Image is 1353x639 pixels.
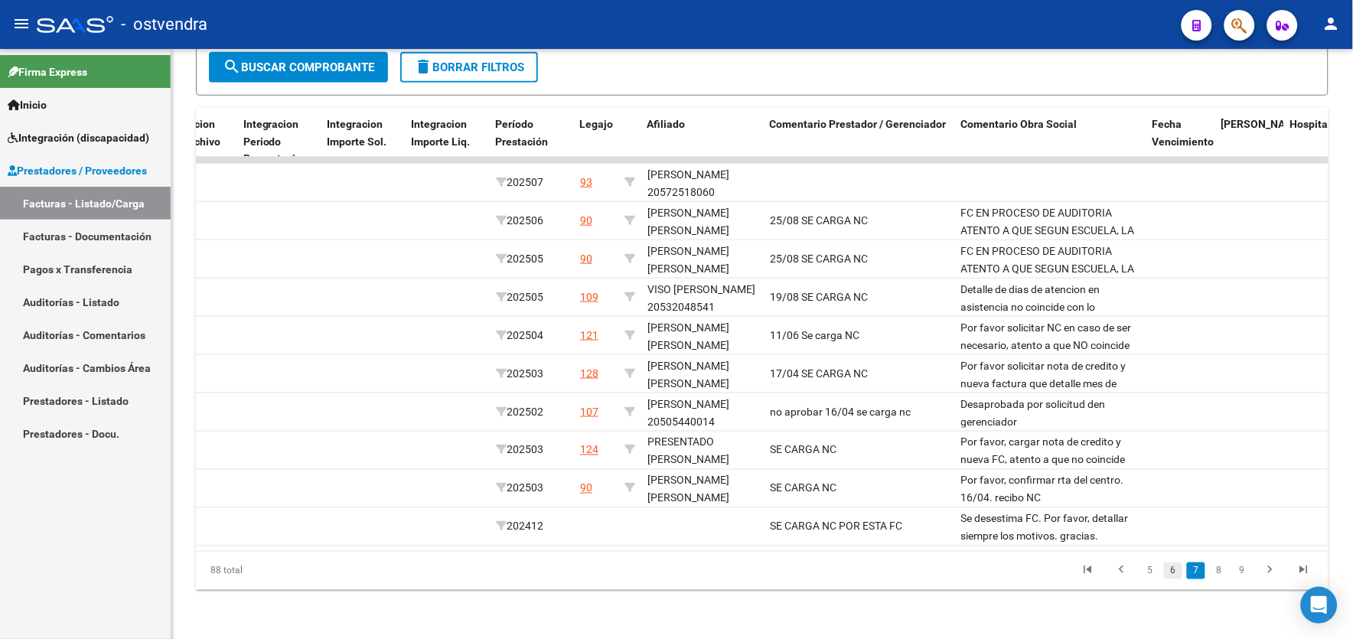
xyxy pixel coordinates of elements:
[1233,562,1251,579] a: 9
[490,108,574,175] datatable-header-cell: Período Prestación
[8,129,149,146] span: Integración (discapacidad)
[647,434,758,486] div: PRESENTADO [PERSON_NAME] 27561264061
[770,406,911,418] span: no aprobar 16/04 se carga nc
[321,108,406,175] datatable-header-cell: Integracion Importe Sol.
[8,162,147,179] span: Prestadores / Proveedores
[770,482,836,494] span: SE CARGA NC
[961,245,1135,327] span: FC EN PROCESO DE AUDITORIA ATENTO A QUE SEGUN ESCUELA, LA MI ASISTE 6 HS SEMANALES UNICAMENTE (MA...
[770,444,836,456] span: SE CARGA NC
[223,57,241,76] mat-icon: search
[8,64,87,80] span: Firma Express
[1107,562,1136,579] a: go to previous page
[580,442,598,459] div: 124
[1290,118,1332,130] span: Hospital
[580,365,598,383] div: 128
[580,174,592,191] div: 93
[1231,558,1254,584] li: page 9
[159,118,220,148] span: Integracion Tipo Archivo
[243,118,308,165] span: Integracion Periodo Presentacion
[496,253,543,265] span: 202505
[961,513,1129,543] span: Se desestima FC. Por favor, detallar siempre los motivos. gracias.
[1074,562,1103,579] a: go to first page
[237,108,321,175] datatable-header-cell: Integracion Periodo Presentacion
[406,108,490,175] datatable-header-cell: Integracion Importe Liq.
[414,57,432,76] mat-icon: delete
[770,520,902,533] span: SE CARGA NC POR ESTA FC
[961,436,1135,500] span: Por favor, cargar nota de credito y nueva FC, atento a que no coincide periodo facturado con el d...
[955,108,1146,175] datatable-header-cell: Comentario Obra Social
[209,52,388,83] button: Buscar Comprobante
[1152,118,1214,148] span: Fecha Vencimiento
[1185,558,1208,584] li: page 7
[8,96,47,113] span: Inicio
[961,207,1135,289] span: FC EN PROCESO DE AUDITORIA ATENTO A QUE SEGUN ESCUELA, LA MI ASISTE 6 HS SEMANALES UNICAMENTE (MA...
[1256,562,1285,579] a: go to next page
[1221,118,1304,130] span: [PERSON_NAME]
[647,166,758,201] div: [PERSON_NAME] 20572518060
[496,367,543,380] span: 202503
[647,472,758,524] div: [PERSON_NAME] [PERSON_NAME] 27579281915
[1162,558,1185,584] li: page 6
[223,60,374,74] span: Buscar Comprobante
[496,176,543,188] span: 202507
[961,118,1078,130] span: Comentario Obra Social
[961,321,1136,403] span: Por favor solicitar NC en caso de ser necesario, atento a que NO coincide cantidad de sesiones fa...
[1322,15,1341,33] mat-icon: person
[1141,562,1159,579] a: 5
[1187,562,1205,579] a: 7
[1215,108,1284,175] datatable-header-cell: Fecha Confimado
[1289,562,1319,579] a: go to last page
[961,474,1124,504] span: Por favor, confirmar rta del centro. 16/04. recibo NC
[496,482,543,494] span: 202503
[647,243,758,295] div: [PERSON_NAME] [PERSON_NAME] 27579281915
[764,108,955,175] datatable-header-cell: Comentario Prestador / Gerenciador
[1146,108,1215,175] datatable-header-cell: Fecha Vencimiento
[647,396,758,431] div: [PERSON_NAME] 20505440014
[770,367,868,380] span: 17/04 SE CARGA NC
[580,250,592,268] div: 90
[574,108,618,175] datatable-header-cell: Legajo
[496,406,543,418] span: 202502
[496,291,543,303] span: 202505
[647,281,758,316] div: VISO [PERSON_NAME] 20532048541
[496,329,543,341] span: 202504
[400,52,538,83] button: Borrar Filtros
[328,118,387,148] span: Integracion Importe Sol.
[770,118,947,130] span: Comentario Prestador / Gerenciador
[496,118,549,148] span: Período Prestación
[121,8,207,41] span: - ostvendra
[1208,558,1231,584] li: page 8
[1210,562,1228,579] a: 8
[1301,587,1338,624] div: Open Intercom Messenger
[647,319,758,371] div: [PERSON_NAME] [PERSON_NAME] 27554313553
[580,480,592,497] div: 90
[770,291,868,303] span: 19/08 SE CARGA NC
[414,60,524,74] span: Borrar Filtros
[647,118,686,130] span: Afiliado
[647,357,758,409] div: [PERSON_NAME] [PERSON_NAME] 20506393044
[770,214,868,227] span: 25/08 SE CARGA NC
[496,444,543,456] span: 202503
[1139,558,1162,584] li: page 5
[580,327,598,344] div: 121
[961,398,1106,428] span: Desaprobada por solicitud den gerenciador
[1164,562,1182,579] a: 6
[580,118,614,130] span: Legajo
[647,204,758,256] div: [PERSON_NAME] [PERSON_NAME] 27579281915
[412,118,471,148] span: Integracion Importe Liq.
[770,329,859,341] span: 11/06 Se carga NC
[641,108,764,175] datatable-header-cell: Afiliado
[496,214,543,227] span: 202506
[580,212,592,230] div: 90
[12,15,31,33] mat-icon: menu
[496,520,543,533] span: 202412
[580,403,598,421] div: 107
[580,289,598,306] div: 109
[770,253,868,265] span: 25/08 SE CARGA NC
[961,360,1126,407] span: Por favor solicitar nota de credito y nueva factura que detalle mes de prestacion en cuerpo de misma
[961,283,1136,487] span: Detalle de dias de atencion en asistencia no coincide con lo autorizado. Por favor solicitar asis...
[196,552,419,590] div: 88 total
